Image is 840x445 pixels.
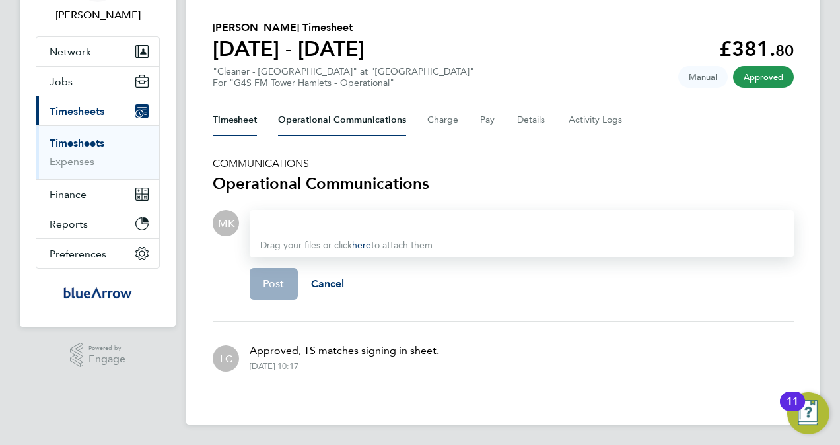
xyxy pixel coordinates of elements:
div: "Cleaner - [GEOGRAPHIC_DATA]" at "[GEOGRAPHIC_DATA]" [213,66,474,88]
span: Network [50,46,91,58]
a: here [352,240,371,251]
span: Drag your files or click to attach them [260,240,433,251]
span: LC [220,351,232,366]
a: Go to home page [36,282,160,303]
button: Operational Communications [278,104,406,136]
button: Timesheet [213,104,257,136]
h3: Operational Communications [213,173,794,194]
span: MK [218,216,234,230]
div: Timesheets [36,125,159,179]
button: Pay [480,104,496,136]
button: Reports [36,209,159,238]
button: Open Resource Center, 11 new notifications [787,392,829,434]
span: Reports [50,218,88,230]
button: Charge [427,104,459,136]
span: 80 [775,41,794,60]
h1: [DATE] - [DATE] [213,36,365,62]
a: Timesheets [50,137,104,149]
span: Miriam Kerins [36,7,160,23]
button: Activity Logs [569,104,624,136]
span: This timesheet was manually created. [678,66,728,88]
button: Finance [36,180,159,209]
span: Powered by [88,343,125,354]
p: Approved, TS matches signing in sheet. [250,343,439,359]
button: Network [36,37,159,66]
button: Jobs [36,67,159,96]
button: Timesheets [36,96,159,125]
a: Expenses [50,155,94,168]
div: [DATE] 10:17 [250,361,298,372]
div: For "G4S FM Tower Hamlets - Operational" [213,77,474,88]
h2: [PERSON_NAME] Timesheet [213,20,365,36]
span: This timesheet has been approved. [733,66,794,88]
span: Finance [50,188,87,201]
div: Miriam Kerins [213,210,239,236]
button: Details [517,104,547,136]
button: Cancel [298,268,358,300]
span: Cancel [311,277,345,290]
a: Powered byEngage [70,343,126,368]
span: Engage [88,354,125,365]
span: Jobs [50,75,73,88]
span: Timesheets [50,105,104,118]
h5: COMMUNICATIONS [213,157,794,170]
div: Lilingxi Chen [213,345,239,372]
img: bluearrow-logo-retina.png [63,282,132,303]
div: 11 [787,401,798,419]
app-decimal: £381. [719,36,794,61]
span: Preferences [50,248,106,260]
button: Preferences [36,239,159,268]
